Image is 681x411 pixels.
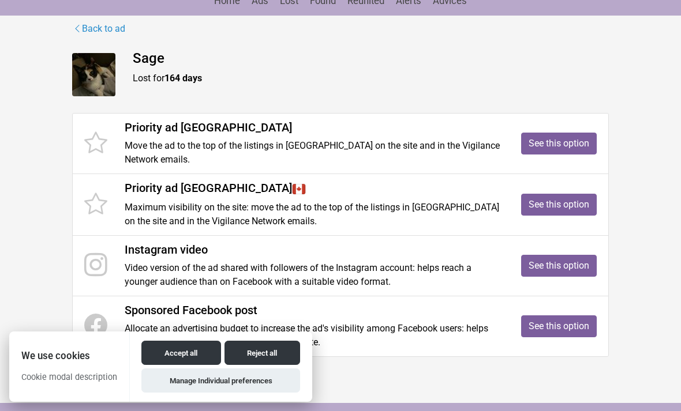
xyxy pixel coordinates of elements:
h4: Sage [133,50,609,67]
a: Back to ad [72,21,126,36]
a: See this option [521,194,597,216]
button: Accept all [141,341,220,365]
p: Cookie modal description [9,371,129,392]
strong: 164 days [164,73,202,84]
a: See this option [521,133,597,154]
p: Allocate an advertising budget to increase the ad's visibility among Facebook users: helps reach ... [125,322,504,349]
h4: Sponsored Facebook post [125,303,504,317]
button: Manage Individual preferences [141,368,300,393]
a: See this option [521,255,597,277]
a: See this option [521,315,597,337]
button: Reject all [224,341,300,365]
p: Move the ad to the top of the listings in [GEOGRAPHIC_DATA] on the site and in the Vigilance Netw... [125,139,504,167]
p: Video version of the ad shared with followers of the Instagram account: helps reach a younger aud... [125,261,504,289]
p: Lost for [133,71,609,85]
h4: Priority ad [GEOGRAPHIC_DATA] [125,120,504,134]
p: Maximum visibility on the site: move the ad to the top of the listings in [GEOGRAPHIC_DATA] on th... [125,201,504,228]
h4: Instagram video [125,243,504,257]
img: Canada [292,182,306,196]
h2: We use cookies [9,350,129,361]
h4: Priority ad [GEOGRAPHIC_DATA] [125,181,504,196]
